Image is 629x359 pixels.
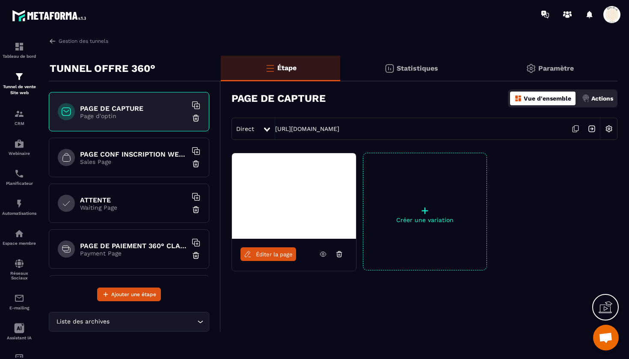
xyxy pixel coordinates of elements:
a: [URL][DOMAIN_NAME] [275,125,339,132]
img: email [14,293,24,303]
a: formationformationTableau de bord [2,35,36,65]
p: Payment Page [80,250,187,257]
img: trash [192,114,200,122]
p: Réseaux Sociaux [2,271,36,280]
h6: PAGE CONF INSCRIPTION WEBINAIRE [80,150,187,158]
h6: PAGE DE CAPTURE [80,104,187,113]
p: CRM [2,121,36,126]
img: formation [14,42,24,52]
p: Actions [591,95,613,102]
p: Tunnel de vente Site web [2,84,36,96]
img: social-network [14,258,24,269]
p: Espace membre [2,241,36,246]
p: Vue d'ensemble [524,95,571,102]
a: social-networksocial-networkRéseaux Sociaux [2,252,36,287]
p: E-mailing [2,306,36,310]
a: Gestion des tunnels [49,37,108,45]
span: Direct [236,125,254,132]
p: Planificateur [2,181,36,186]
img: automations [14,228,24,239]
img: automations [14,139,24,149]
span: Liste des archives [54,317,111,326]
img: scheduler [14,169,24,179]
span: Ajouter une étape [111,290,156,299]
a: Éditer la page [240,247,296,261]
img: trash [192,205,200,214]
img: setting-w.858f3a88.svg [601,121,617,137]
img: logo [12,8,89,24]
a: formationformationTunnel de vente Site web [2,65,36,102]
p: Assistant IA [2,335,36,340]
p: Paramètre [538,64,574,72]
a: emailemailE-mailing [2,287,36,317]
img: dashboard-orange.40269519.svg [514,95,522,102]
img: automations [14,199,24,209]
p: Sales Page [80,158,187,165]
img: stats.20deebd0.svg [384,63,395,74]
a: automationsautomationsWebinaire [2,132,36,162]
a: schedulerschedulerPlanificateur [2,162,36,192]
img: image [232,153,356,239]
p: Tableau de bord [2,54,36,59]
p: Étape [277,64,297,72]
img: formation [14,109,24,119]
h3: PAGE DE CAPTURE [231,92,326,104]
p: Créer une variation [363,217,487,223]
p: Webinaire [2,151,36,156]
a: automationsautomationsEspace membre [2,222,36,252]
p: + [363,205,487,217]
h6: PAGE DE PAIEMENT 360° CLASSIQUE [80,242,187,250]
p: Automatisations [2,211,36,216]
img: actions.d6e523a2.png [582,95,590,102]
p: Statistiques [397,64,438,72]
img: arrow-next.bcc2205e.svg [584,121,600,137]
img: formation [14,71,24,82]
span: Éditer la page [256,251,293,258]
h6: ATTENTE [80,196,187,204]
p: TUNNEL OFFRE 360° [50,60,155,77]
img: arrow [49,37,56,45]
a: automationsautomationsAutomatisations [2,192,36,222]
button: Ajouter une étape [97,288,161,301]
p: Waiting Page [80,204,187,211]
a: Assistant IA [2,317,36,347]
div: Search for option [49,312,209,332]
img: bars-o.4a397970.svg [265,63,275,73]
img: trash [192,251,200,260]
div: Ouvrir le chat [593,325,619,350]
p: Page d'optin [80,113,187,119]
input: Search for option [111,317,195,326]
img: trash [192,160,200,168]
img: setting-gr.5f69749f.svg [526,63,536,74]
a: formationformationCRM [2,102,36,132]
